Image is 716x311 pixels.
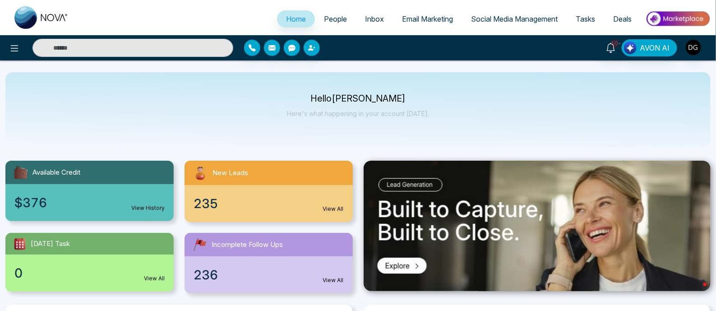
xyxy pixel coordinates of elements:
p: Here's what happening in your account [DATE]. [287,110,429,117]
a: View All [323,205,344,213]
a: Home [277,10,315,28]
img: Market-place.gif [645,9,711,29]
a: View All [323,276,344,284]
img: availableCredit.svg [13,164,29,181]
a: Deals [604,10,641,28]
span: Tasks [576,14,595,23]
a: Email Marketing [393,10,462,28]
span: People [324,14,347,23]
span: New Leads [212,168,248,178]
span: Social Media Management [471,14,558,23]
span: 235 [194,194,218,213]
span: 236 [194,265,218,284]
img: Nova CRM Logo [14,6,69,29]
img: todayTask.svg [13,237,27,251]
span: Available Credit [32,167,80,178]
img: . [364,161,711,292]
a: Inbox [356,10,393,28]
a: New Leads235View All [179,161,358,222]
span: Email Marketing [402,14,453,23]
img: followUps.svg [192,237,208,253]
img: newLeads.svg [192,164,209,181]
a: View History [131,204,165,212]
span: $376 [14,193,47,212]
a: Incomplete Follow Ups236View All [179,233,358,293]
span: Inbox [365,14,384,23]
span: 10+ [611,39,619,47]
a: View All [144,274,165,283]
span: Incomplete Follow Ups [212,240,283,250]
span: [DATE] Task [31,239,70,249]
span: AVON AI [640,42,670,53]
p: Hello [PERSON_NAME] [287,95,429,102]
a: People [315,10,356,28]
a: 10+ [600,39,622,55]
img: User Avatar [686,40,701,55]
button: AVON AI [622,39,677,56]
iframe: Intercom live chat [685,280,707,302]
span: Deals [613,14,632,23]
a: Social Media Management [462,10,567,28]
span: Home [286,14,306,23]
a: Tasks [567,10,604,28]
img: Lead Flow [624,42,637,54]
span: 0 [14,264,23,283]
